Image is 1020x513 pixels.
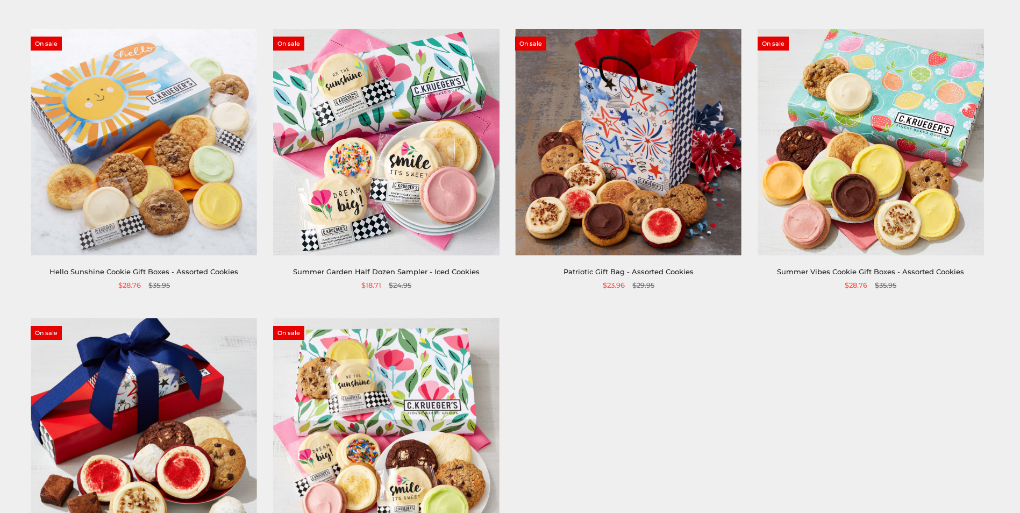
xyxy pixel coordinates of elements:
span: On sale [758,37,789,51]
a: Patriotic Gift Bag - Assorted Cookies [564,267,694,276]
img: Patriotic Gift Bag - Assorted Cookies [515,29,741,255]
span: On sale [273,326,304,340]
img: Hello Sunshine Cookie Gift Boxes - Assorted Cookies [31,29,257,255]
a: Summer Vibes Cookie Gift Boxes - Assorted Cookies [777,267,964,276]
span: $35.95 [875,280,896,291]
span: $23.96 [603,280,625,291]
span: On sale [273,37,304,51]
span: On sale [515,37,546,51]
span: On sale [31,326,62,340]
span: $29.95 [632,280,654,291]
span: On sale [31,37,62,51]
span: $35.95 [148,280,170,291]
a: Summer Garden Half Dozen Sampler - Iced Cookies [293,267,480,276]
img: Summer Vibes Cookie Gift Boxes - Assorted Cookies [758,29,984,255]
span: $28.76 [118,280,141,291]
span: $18.71 [361,280,381,291]
span: $28.76 [845,280,867,291]
span: $24.95 [389,280,411,291]
a: Hello Sunshine Cookie Gift Boxes - Assorted Cookies [49,267,238,276]
img: Summer Garden Half Dozen Sampler - Iced Cookies [273,29,500,255]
